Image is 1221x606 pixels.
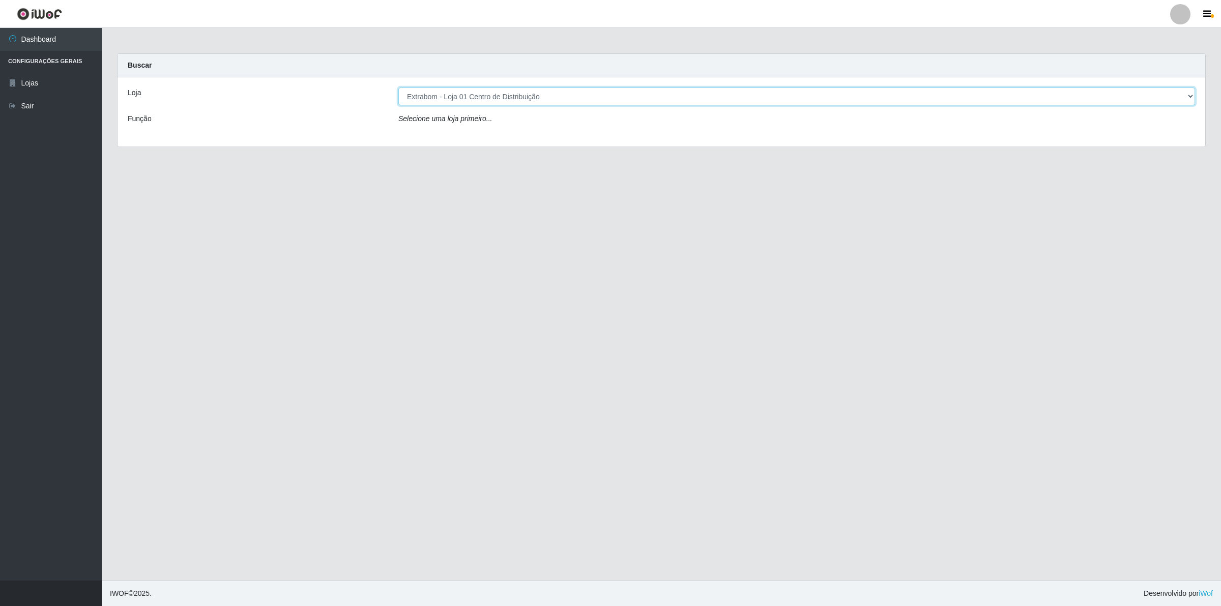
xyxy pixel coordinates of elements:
label: Função [128,113,152,124]
span: Desenvolvido por [1144,588,1213,599]
img: CoreUI Logo [17,8,62,20]
span: IWOF [110,589,129,597]
a: iWof [1199,589,1213,597]
label: Loja [128,88,141,98]
i: Selecione uma loja primeiro... [398,114,492,123]
span: © 2025 . [110,588,152,599]
strong: Buscar [128,61,152,69]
